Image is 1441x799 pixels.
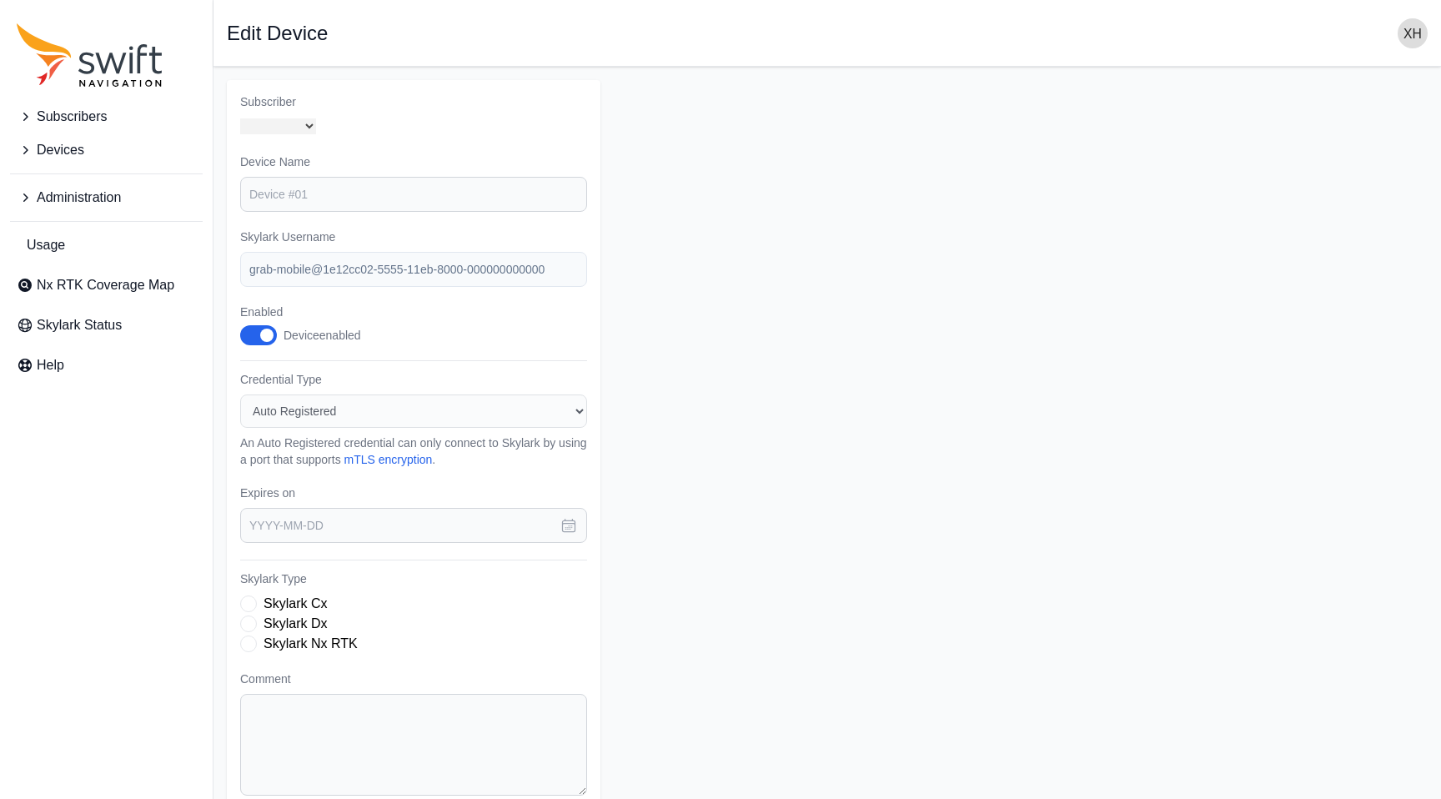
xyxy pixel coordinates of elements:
div: Device enabled [284,327,361,344]
div: Skylark Type [240,594,587,654]
a: Nx RTK Coverage Map [10,269,203,302]
a: Help [10,349,203,382]
label: Enabled [240,304,379,320]
span: Nx RTK Coverage Map [37,275,174,295]
label: Credential Type [240,371,587,388]
span: Devices [37,140,84,160]
label: Skylark Dx [264,614,327,634]
input: example-user [240,252,587,287]
button: Subscribers [10,100,203,133]
button: Devices [10,133,203,167]
span: Skylark Status [37,315,122,335]
span: Usage [27,235,65,255]
label: Skylark Username [240,229,587,245]
span: Administration [37,188,121,208]
input: YYYY-MM-DD [240,508,587,543]
label: Comment [240,671,587,687]
label: Skylark Cx [264,594,327,614]
button: Administration [10,181,203,214]
a: Usage [10,229,203,262]
a: Skylark Status [10,309,203,342]
img: user photo [1398,18,1428,48]
input: Device #01 [240,177,587,212]
span: Subscribers [37,107,107,127]
span: Help [37,355,64,375]
label: Expires on [240,485,587,501]
p: An Auto Registered credential can only connect to Skylark by using a port that supports . [240,435,587,468]
label: Subscriber [240,93,587,110]
label: Device Name [240,153,587,170]
label: Skylark Nx RTK [264,634,358,654]
a: mTLS encryption [344,453,433,466]
h1: Edit Device [227,23,328,43]
label: Skylark Type [240,570,587,587]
